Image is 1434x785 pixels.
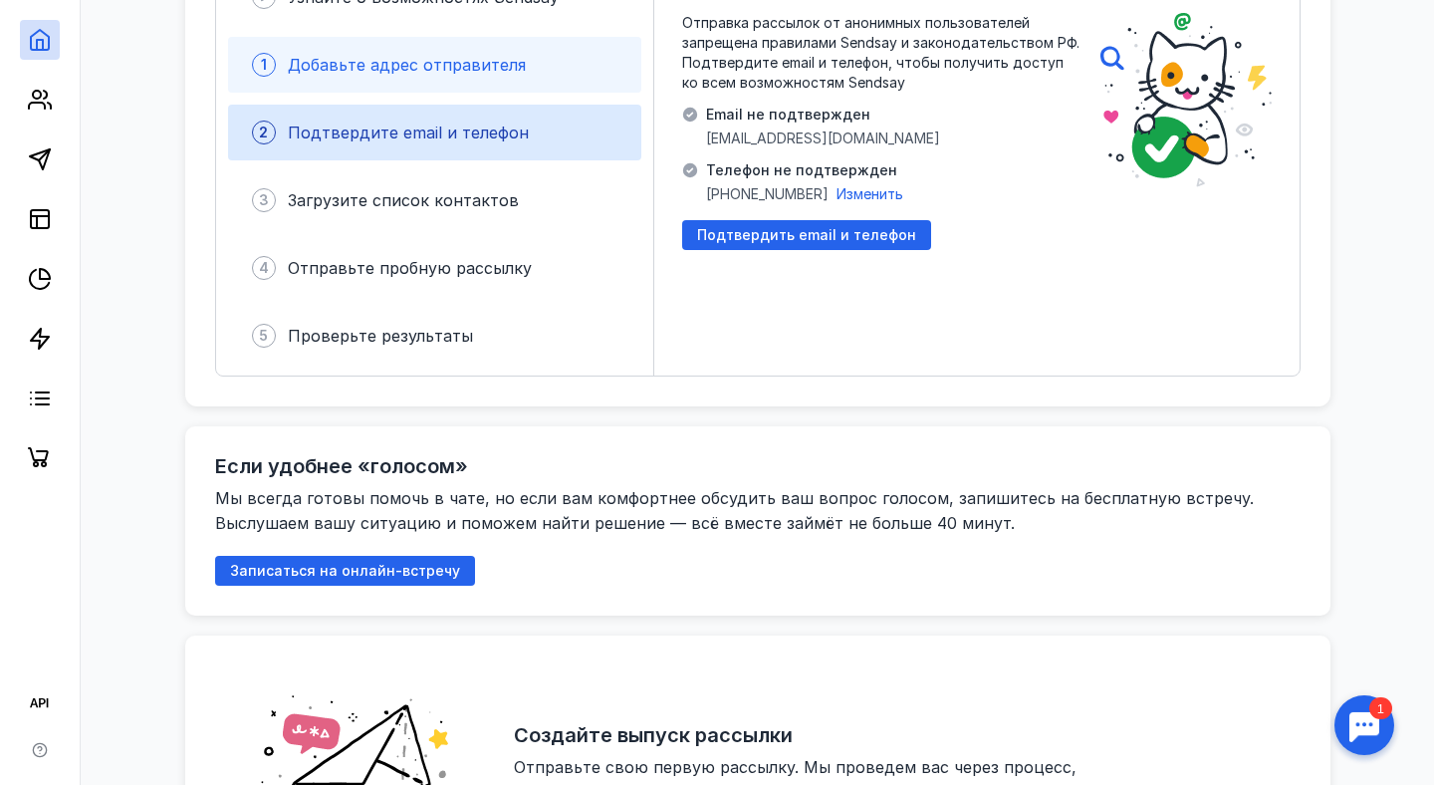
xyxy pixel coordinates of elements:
[836,185,903,202] span: Изменить
[288,326,473,346] span: Проверьте результаты
[259,190,269,210] span: 3
[259,326,268,346] span: 5
[682,220,931,250] button: Подтвердить email и телефон
[215,556,475,586] button: Записаться на онлайн-встречу
[706,184,829,204] span: [PHONE_NUMBER]
[682,13,1080,93] span: Отправка рассылок от анонимных пользователей запрещена правилами Sendsay и законодательством РФ. ...
[259,123,268,142] span: 2
[288,190,519,210] span: Загрузите список контактов
[706,160,903,180] span: Телефон не подтвержден
[706,105,940,125] span: Email не подтвержден
[215,562,475,579] a: Записаться на онлайн-встречу
[259,258,269,278] span: 4
[230,563,460,580] span: Записаться на онлайн-встречу
[288,123,529,142] span: Подтвердите email и телефон
[215,454,468,478] h2: Если удобнее «голосом»
[706,129,940,148] span: [EMAIL_ADDRESS][DOMAIN_NAME]
[514,723,793,747] h2: Создайте выпуск рассылки
[288,55,526,75] span: Добавьте адрес отправителя
[1100,13,1272,187] img: poster
[697,227,916,244] span: Подтвердить email и телефон
[215,488,1259,533] span: Мы всегда готовы помочь в чате, но если вам комфортнее обсудить ваш вопрос голосом, запишитесь на...
[836,184,903,204] button: Изменить
[45,12,68,34] div: 1
[288,258,532,278] span: Отправьте пробную рассылку
[261,55,267,75] span: 1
